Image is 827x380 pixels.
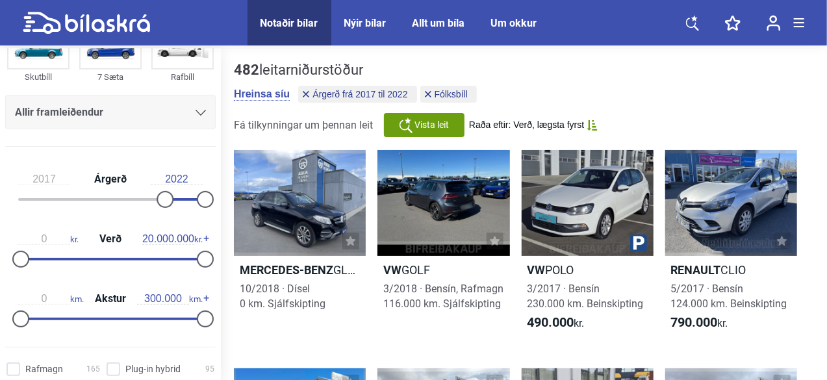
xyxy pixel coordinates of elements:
span: 95 [205,362,214,376]
a: Mercedes-BenzGLE 350 D 4MATIC10/2018 · Dísel0 km. Sjálfskipting [234,150,366,342]
div: Rafbíll [151,70,214,84]
span: km. [18,293,84,305]
span: Fá tilkynningar um þennan leit [234,119,373,131]
span: kr. [528,315,585,331]
span: km. [137,293,203,305]
b: VW [528,263,546,277]
b: 790.000 [671,314,718,330]
span: 10/2018 · Dísel 0 km. Sjálfskipting [240,283,325,310]
span: Allir framleiðendur [15,103,103,121]
b: Mercedes-Benz [240,263,333,277]
a: Notaðir bílar [261,17,318,29]
h2: GLE 350 D 4MATIC [234,262,366,277]
a: RenaultCLIO5/2017 · Bensín124.000 km. Beinskipting790.000kr. [665,150,797,342]
button: Raða eftir: Verð, lægsta fyrst [469,120,598,131]
span: Raða eftir: Verð, lægsta fyrst [469,120,584,131]
b: 482 [234,62,259,78]
a: VWGOLF3/2018 · Bensín, Rafmagn116.000 km. Sjálfskipting [377,150,509,342]
img: parking.png [630,234,647,251]
span: 3/2017 · Bensín 230.000 km. Beinskipting [528,283,644,310]
h2: POLO [522,262,654,277]
span: 165 [86,362,100,376]
span: 3/2018 · Bensín, Rafmagn 116.000 km. Sjálfskipting [383,283,503,310]
b: VW [383,263,401,277]
span: kr. [142,233,203,245]
a: Nýir bílar [344,17,387,29]
span: Verð [96,234,125,244]
div: leitarniðurstöður [234,62,480,79]
span: Rafmagn [25,362,63,376]
span: Akstur [92,294,129,304]
b: 490.000 [528,314,574,330]
b: Renault [671,263,721,277]
span: Árgerð [91,174,130,184]
a: Um okkur [491,17,537,29]
span: Árgerð frá 2017 til 2022 [312,90,407,99]
span: Vista leit [415,118,450,132]
button: Hreinsa síu [234,88,290,101]
img: user-login.svg [767,15,781,31]
h2: CLIO [665,262,797,277]
span: Fólksbíll [435,90,468,99]
span: Plug-in hybrid [125,362,181,376]
span: kr. [671,315,728,331]
button: Fólksbíll [420,86,477,103]
span: kr. [18,233,79,245]
a: Allt um bíla [413,17,465,29]
a: VWPOLO3/2017 · Bensín230.000 km. Beinskipting490.000kr. [522,150,654,342]
div: 7 Sæta [79,70,142,84]
span: 5/2017 · Bensín 124.000 km. Beinskipting [671,283,787,310]
div: Skutbíll [7,70,70,84]
h2: GOLF [377,262,509,277]
button: Árgerð frá 2017 til 2022 [298,86,416,103]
